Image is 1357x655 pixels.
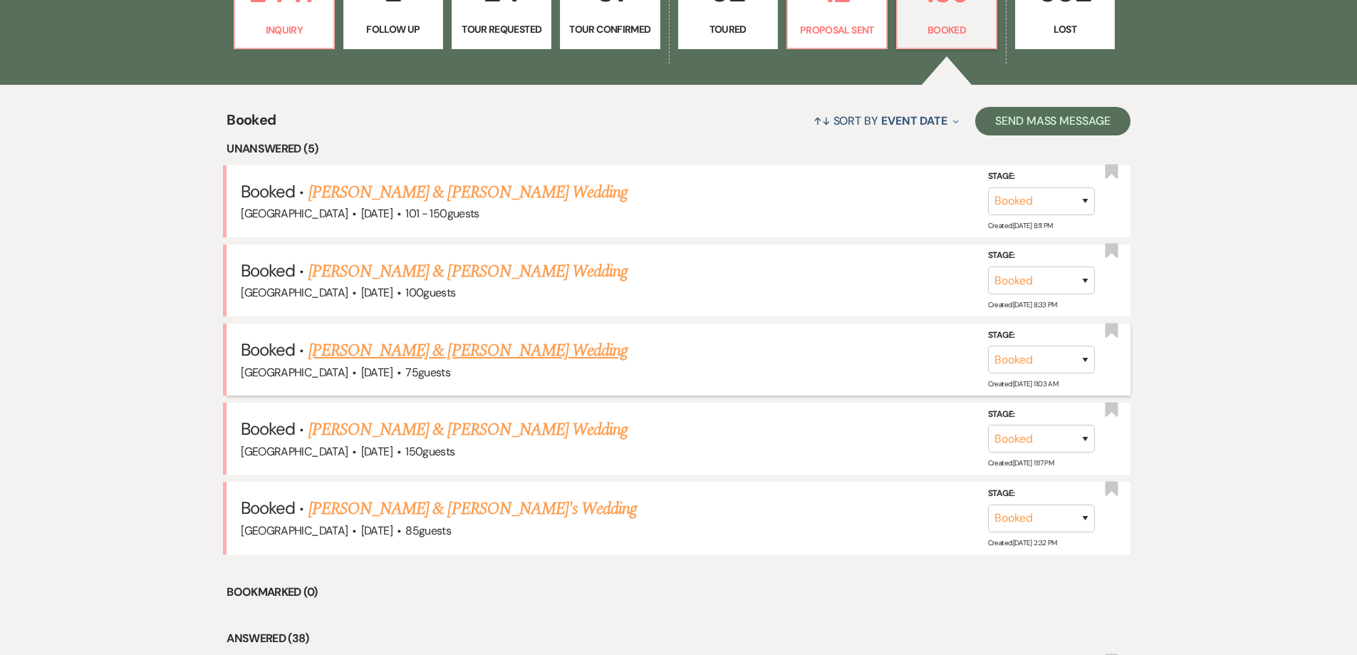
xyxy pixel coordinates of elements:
span: Created: [DATE] 8:11 PM [988,221,1053,230]
p: Tour Confirmed [569,21,650,37]
span: 100 guests [405,285,455,300]
p: Follow Up [353,21,434,37]
a: [PERSON_NAME] & [PERSON_NAME] Wedding [308,417,628,443]
a: [PERSON_NAME] & [PERSON_NAME] Wedding [308,259,628,284]
a: [PERSON_NAME] & [PERSON_NAME]'s Wedding [308,496,638,522]
span: 150 guests [405,444,454,459]
span: Created: [DATE] 8:33 PM [988,300,1057,309]
a: [PERSON_NAME] & [PERSON_NAME] Wedding [308,338,628,363]
span: [GEOGRAPHIC_DATA] [241,285,348,300]
span: [GEOGRAPHIC_DATA] [241,206,348,221]
span: [GEOGRAPHIC_DATA] [241,444,348,459]
span: Created: [DATE] 11:17 PM [988,458,1054,468]
li: Answered (38) [227,629,1130,648]
span: Booked [241,259,295,282]
span: [DATE] [361,444,392,459]
span: Booked [241,497,295,519]
span: [DATE] [361,285,392,300]
span: [DATE] [361,523,392,538]
span: ↑↓ [813,113,831,128]
p: Booked [906,22,987,38]
span: [GEOGRAPHIC_DATA] [241,523,348,538]
span: 85 guests [405,523,451,538]
a: [PERSON_NAME] & [PERSON_NAME] Wedding [308,180,628,205]
span: Created: [DATE] 2:32 PM [988,538,1057,547]
span: Booked [241,339,295,361]
span: [GEOGRAPHIC_DATA] [241,365,348,380]
label: Stage: [988,328,1095,344]
span: Event Date [881,113,947,128]
span: Booked [227,109,276,140]
label: Stage: [988,486,1095,502]
span: [DATE] [361,365,392,380]
span: 75 guests [405,365,450,380]
button: Sort By Event Date [808,102,965,140]
span: Booked [241,180,295,202]
p: Inquiry [244,22,325,38]
span: 101 - 150 guests [405,206,479,221]
button: Send Mass Message [975,107,1130,135]
p: Tour Requested [461,21,542,37]
li: Unanswered (5) [227,140,1130,158]
li: Bookmarked (0) [227,583,1130,602]
label: Stage: [988,169,1095,185]
label: Stage: [988,248,1095,264]
p: Proposal Sent [796,22,878,38]
span: [DATE] [361,206,392,221]
span: Created: [DATE] 11:03 AM [988,379,1058,388]
p: Lost [1024,21,1106,37]
label: Stage: [988,407,1095,423]
p: Toured [687,21,769,37]
span: Booked [241,418,295,440]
